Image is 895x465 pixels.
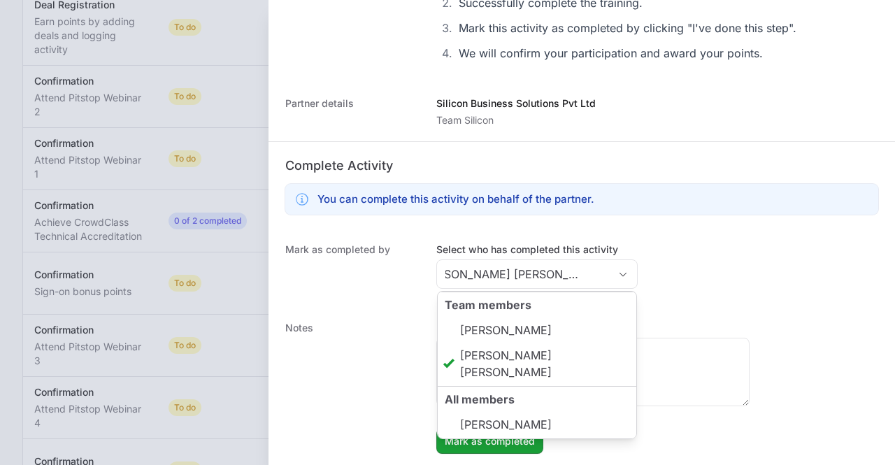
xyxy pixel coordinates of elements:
dt: Notes [285,321,420,454]
h2: Complete Activity [285,156,878,176]
li: We will confirm your participation and award your points. [454,43,812,63]
li: Mark this activity as completed by clicking "I've done this step". [454,18,812,38]
h3: You can complete this activity on behalf of the partner. [317,191,594,208]
dt: Partner details [285,96,420,127]
div: Close [609,260,637,288]
p: Silicon Business Solutions Pvt Ltd [436,96,596,110]
li: All members [438,386,636,439]
p: Team Silicon [436,113,596,127]
li: Team members [438,292,636,387]
dt: Mark as completed by [285,243,420,293]
label: Enter a note to be shown to partner [436,321,750,335]
span: Mark as completed [445,433,535,450]
button: Mark as completed [436,429,543,454]
label: Select who has completed this activity [436,243,638,257]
